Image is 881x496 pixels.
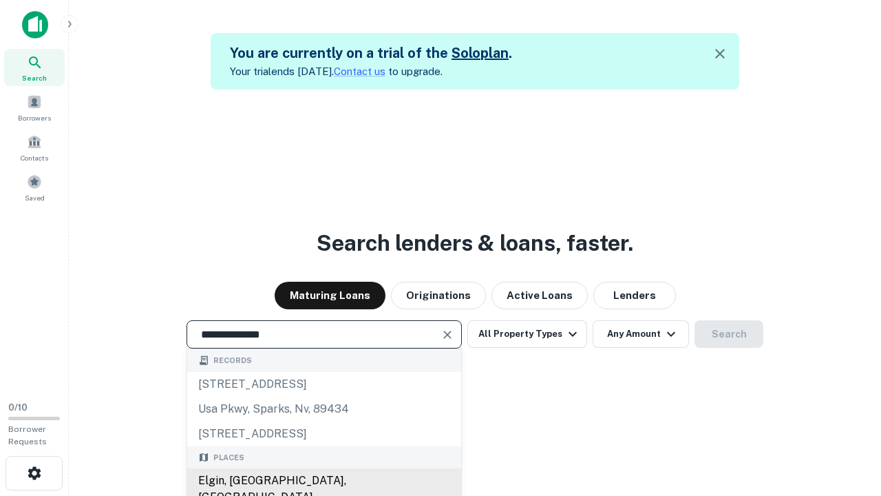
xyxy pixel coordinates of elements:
[391,282,486,309] button: Originations
[22,11,48,39] img: capitalize-icon.png
[187,397,461,422] div: usa pkwy, sparks, nv, 89434
[491,282,588,309] button: Active Loans
[213,355,252,366] span: Records
[22,72,47,83] span: Search
[4,89,65,126] a: Borrowers
[18,112,51,123] span: Borrowers
[334,65,385,77] a: Contact us
[4,129,65,166] a: Contacts
[21,152,48,163] span: Contacts
[213,452,244,464] span: Places
[25,192,45,203] span: Saved
[593,320,689,348] button: Any Amount
[230,63,512,80] p: Your trial ends [DATE]. to upgrade.
[593,282,676,309] button: Lenders
[452,45,509,61] a: Soloplan
[4,169,65,206] a: Saved
[275,282,385,309] button: Maturing Loans
[467,320,587,348] button: All Property Types
[438,325,457,344] button: Clear
[317,227,633,260] h3: Search lenders & loans, faster.
[8,402,28,413] span: 0 / 10
[812,386,881,452] iframe: Chat Widget
[230,43,512,63] h5: You are currently on a trial of the .
[187,372,461,397] div: [STREET_ADDRESS]
[8,424,47,446] span: Borrower Requests
[4,49,65,86] a: Search
[187,422,461,446] div: [STREET_ADDRESS]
